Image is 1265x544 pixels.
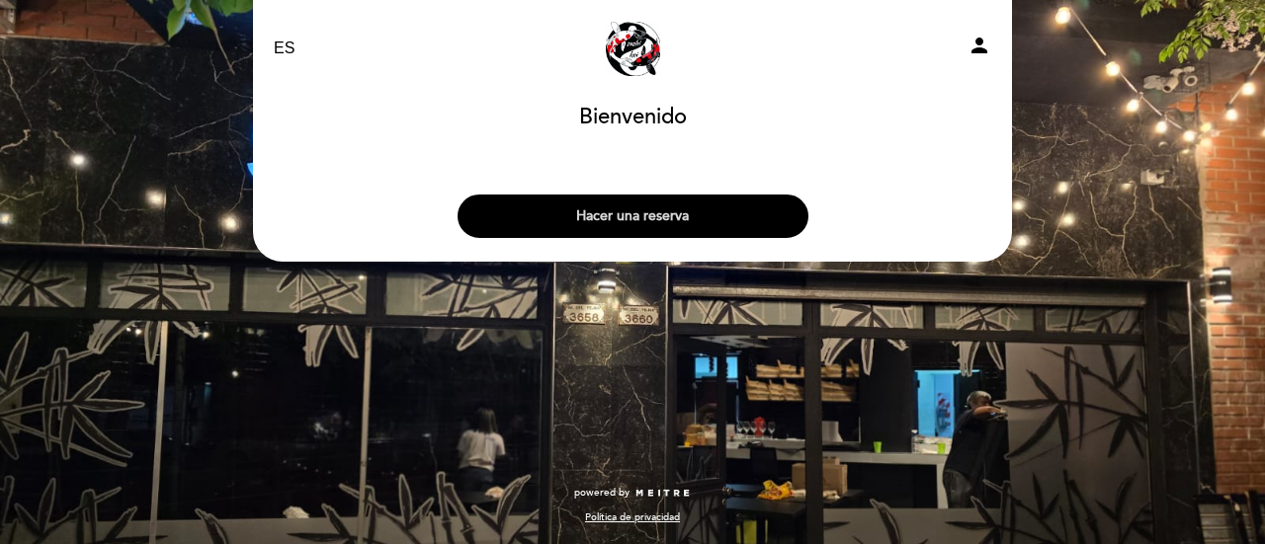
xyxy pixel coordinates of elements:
i: person [968,34,991,57]
img: MEITRE [634,489,691,499]
button: Hacer una reserva [458,194,808,238]
h1: Bienvenido [579,106,687,129]
a: Política de privacidad [585,510,680,524]
a: [PERSON_NAME] [509,22,756,76]
span: powered by [574,486,630,500]
a: powered by [574,486,691,500]
button: person [968,34,991,64]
